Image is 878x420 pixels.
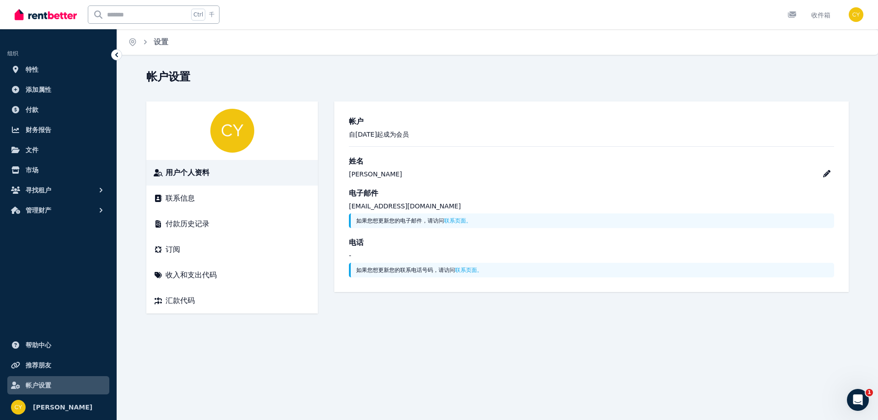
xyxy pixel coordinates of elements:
[154,295,311,306] a: 汇款代码
[7,80,109,99] a: 添加属性
[7,50,18,57] font: 组织
[26,66,38,73] font: 特性
[193,11,203,18] font: Ctrl
[867,389,871,395] font: 1
[15,8,77,21] img: RentBetter
[349,252,351,259] font: -
[7,181,109,199] button: 寻找租户
[166,168,209,177] font: 用户个人资料
[356,267,439,273] font: 如果您想更新您的联系电话号码，
[26,207,51,214] font: 管理财产
[7,141,109,159] a: 文件
[26,106,38,113] font: 付款
[7,201,109,219] button: 管理财产
[26,341,51,349] font: 帮助中心
[7,161,109,179] a: 市场
[7,121,109,139] a: 财务报告
[26,126,51,133] font: 财务报告
[7,101,109,119] a: 付款
[349,131,377,138] font: 自[DATE]
[7,376,109,394] a: 帐户设置
[26,146,38,154] font: 文件
[166,219,209,228] font: 付款历史记录
[26,382,51,389] font: 帐户设置
[26,166,38,174] font: 市场
[444,218,471,224] a: 联系页面。
[7,336,109,354] a: 帮助中心
[455,267,482,273] a: 联系页面。
[349,202,461,210] font: [EMAIL_ADDRESS][DOMAIN_NAME]
[166,194,195,202] font: 联系信息
[117,29,179,55] nav: 面包屑
[154,244,311,255] a: 订阅
[146,70,190,83] font: 帐户设置
[7,356,109,374] a: 推荐朋友
[349,238,364,247] font: 电话
[210,109,254,153] img: 晁一秋
[26,186,51,194] font: 寻找租户
[849,7,863,22] img: 晁一秋
[154,193,311,204] a: 联系信息
[428,218,444,224] font: 请访问
[26,362,51,369] font: 推荐朋友
[154,167,311,178] a: 用户个人资料
[166,245,180,254] font: 订阅
[349,117,364,126] font: 帐户
[209,11,214,18] font: 千
[356,218,428,224] font: 如果您想更新您的电子邮件，
[33,404,92,411] font: [PERSON_NAME]
[154,37,168,46] a: 设置
[847,389,869,411] iframe: 对讲机实时聊天
[154,270,311,281] a: 收入和支出代码
[166,296,195,305] font: 汇款代码
[439,267,455,273] font: 请访问
[349,157,364,165] font: 姓名
[154,218,311,229] a: 付款历史记录
[11,400,26,415] img: 晁一秋
[166,271,217,279] font: 收入和支出代码
[377,131,409,138] font: 起成为会员
[26,86,51,93] font: 添加属性
[811,11,830,19] font: 收件箱
[7,60,109,79] a: 特性
[349,189,378,197] font: 电子邮件
[349,170,402,178] font: [PERSON_NAME]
